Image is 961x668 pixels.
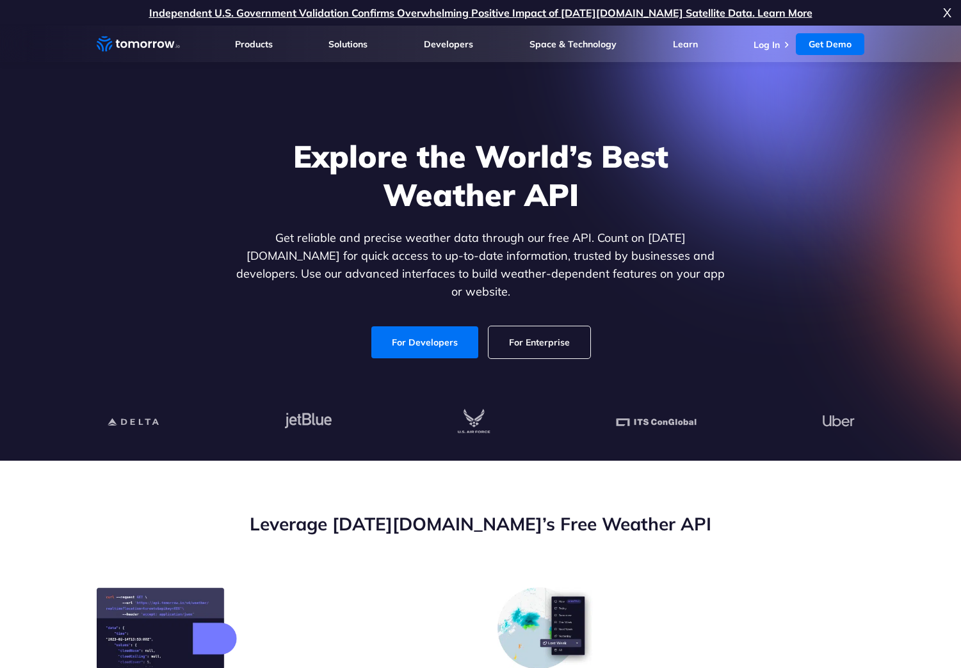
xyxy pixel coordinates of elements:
[754,39,780,51] a: Log In
[97,35,180,54] a: Home link
[371,326,478,358] a: For Developers
[796,33,864,55] a: Get Demo
[529,38,617,50] a: Space & Technology
[328,38,367,50] a: Solutions
[235,38,273,50] a: Products
[673,38,698,50] a: Learn
[97,512,865,536] h2: Leverage [DATE][DOMAIN_NAME]’s Free Weather API
[234,229,728,301] p: Get reliable and precise weather data through our free API. Count on [DATE][DOMAIN_NAME] for quic...
[489,326,590,358] a: For Enterprise
[149,6,812,19] a: Independent U.S. Government Validation Confirms Overwhelming Positive Impact of [DATE][DOMAIN_NAM...
[424,38,473,50] a: Developers
[234,137,728,214] h1: Explore the World’s Best Weather API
